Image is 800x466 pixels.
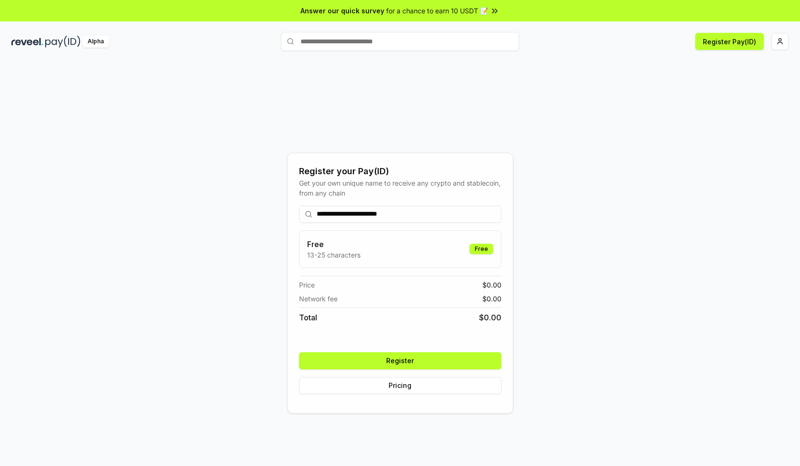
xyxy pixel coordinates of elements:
div: Get your own unique name to receive any crypto and stablecoin, from any chain [299,178,501,198]
button: Pricing [299,377,501,394]
span: Network fee [299,294,338,304]
span: Answer our quick survey [300,6,384,16]
span: $ 0.00 [482,280,501,290]
span: Total [299,312,317,323]
span: $ 0.00 [479,312,501,323]
h3: Free [307,238,360,250]
button: Register [299,352,501,369]
button: Register Pay(ID) [695,33,764,50]
div: Register your Pay(ID) [299,165,501,178]
img: pay_id [45,36,80,48]
span: $ 0.00 [482,294,501,304]
img: reveel_dark [11,36,43,48]
span: for a chance to earn 10 USDT 📝 [386,6,488,16]
p: 13-25 characters [307,250,360,260]
span: Price [299,280,315,290]
div: Free [470,244,493,254]
div: Alpha [82,36,109,48]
